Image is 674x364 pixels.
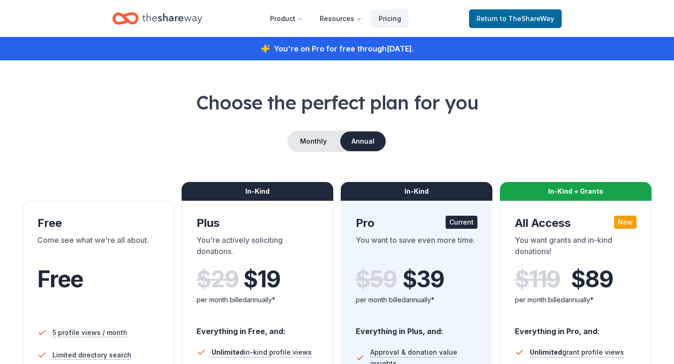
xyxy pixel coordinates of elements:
[182,182,333,201] div: In-Kind
[197,216,318,231] div: Plus
[197,234,318,261] div: You're actively soliciting donations.
[356,216,477,231] div: Pro
[515,318,637,337] div: Everything in Pro, and:
[515,216,637,231] div: All Access
[243,266,280,292] span: $ 19
[356,318,477,337] div: Everything in Plus, and:
[22,89,652,116] h1: Choose the perfect plan for you
[446,216,477,229] div: Current
[212,348,244,356] span: Unlimited
[288,131,338,151] button: Monthly
[340,131,386,151] button: Annual
[356,294,477,306] div: per month billed annually*
[571,266,613,292] span: $ 89
[500,182,652,201] div: In-Kind + Grants
[515,234,637,261] div: You want grants and in-kind donations!
[37,265,83,293] span: Free
[212,348,312,356] span: in-kind profile views
[52,349,132,361] span: Limited directory search
[197,294,318,306] div: per month billed annually*
[37,234,159,261] div: Come see what we're all about.
[371,9,409,28] a: Pricing
[476,13,554,24] span: Return
[356,234,477,261] div: You want to save even more time.
[341,182,492,201] div: In-Kind
[614,216,637,229] div: New
[469,9,562,28] a: Returnto TheShareWay
[37,216,159,231] div: Free
[500,15,554,22] span: to TheShareWay
[530,348,562,356] span: Unlimited
[515,294,637,306] div: per month billed annually*
[263,9,310,28] button: Product
[403,266,444,292] span: $ 39
[530,348,624,356] span: grant profile views
[197,318,318,337] div: Everything in Free, and:
[312,9,369,28] button: Resources
[263,7,409,29] nav: Main
[112,7,202,29] a: Home
[52,327,127,338] span: 5 profile views / month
